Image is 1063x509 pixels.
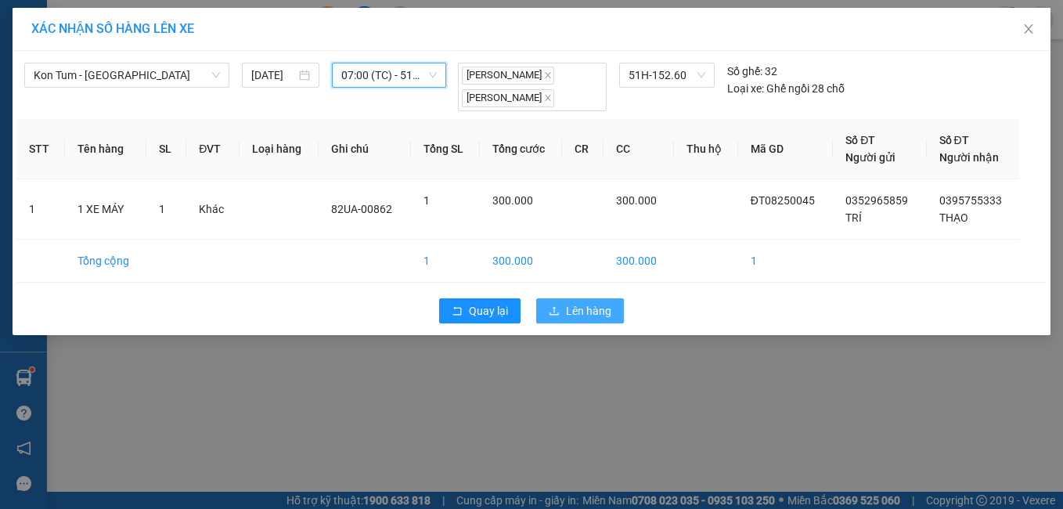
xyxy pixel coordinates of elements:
[751,194,815,207] span: ĐT08250045
[536,298,624,323] button: uploadLên hàng
[65,119,146,179] th: Tên hàng
[544,94,552,102] span: close
[845,211,862,224] span: TRÍ
[562,119,604,179] th: CR
[939,134,969,146] span: Số ĐT
[462,89,554,107] span: [PERSON_NAME]
[629,63,705,87] span: 51H-152.60
[727,80,845,97] div: Ghế ngồi 28 chỗ
[65,179,146,240] td: 1 XE MÁY
[452,305,463,318] span: rollback
[423,194,430,207] span: 1
[939,151,999,164] span: Người nhận
[604,119,673,179] th: CC
[845,134,875,146] span: Số ĐT
[411,119,480,179] th: Tổng SL
[492,194,533,207] span: 300.000
[16,179,65,240] td: 1
[186,119,240,179] th: ĐVT
[939,194,1002,207] span: 0395755333
[1007,8,1050,52] button: Close
[462,67,554,85] span: [PERSON_NAME]
[480,119,562,179] th: Tổng cước
[616,194,657,207] span: 300.000
[939,211,968,224] span: THẠO
[1022,23,1035,35] span: close
[480,240,562,283] td: 300.000
[727,80,764,97] span: Loại xe:
[469,302,508,319] span: Quay lại
[159,203,165,215] span: 1
[186,179,240,240] td: Khác
[845,194,908,207] span: 0352965859
[544,71,552,79] span: close
[549,305,560,318] span: upload
[439,298,521,323] button: rollbackQuay lại
[674,119,738,179] th: Thu hộ
[65,240,146,283] td: Tổng cộng
[738,119,833,179] th: Mã GD
[604,240,673,283] td: 300.000
[566,302,611,319] span: Lên hàng
[331,203,392,215] span: 82UA-00862
[727,63,777,80] div: 32
[727,63,762,80] span: Số ghế:
[146,119,186,179] th: SL
[34,63,220,87] span: Kon Tum - Quảng Ngãi
[16,119,65,179] th: STT
[251,67,297,84] input: 13/08/2025
[411,240,480,283] td: 1
[845,151,895,164] span: Người gửi
[341,63,437,87] span: 07:00 (TC) - 51H-152.60
[31,21,194,36] span: XÁC NHẬN SỐ HÀNG LÊN XE
[738,240,833,283] td: 1
[319,119,410,179] th: Ghi chú
[240,119,319,179] th: Loại hàng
